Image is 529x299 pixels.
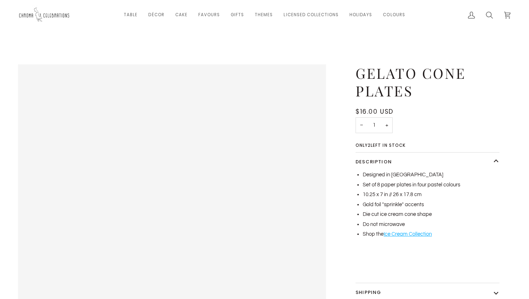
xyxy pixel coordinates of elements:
[284,12,339,18] span: Licensed Collections
[349,12,372,18] span: Holidays
[148,12,164,18] span: Décor
[356,107,394,116] span: $16.00 USD
[255,12,273,18] span: Themes
[356,117,393,133] input: Quantity
[356,64,494,100] h1: Gelato Cone Plates
[384,231,432,237] a: Ice Cream Collection
[356,117,367,133] button: Decrease quantity
[368,142,371,148] span: 2
[363,201,499,209] li: Gold foil "sprinkle" accents
[363,171,499,179] li: Designed in [GEOGRAPHIC_DATA]
[383,12,405,18] span: Colours
[363,230,499,238] li: Shop the
[381,117,393,133] button: Increase quantity
[356,153,499,171] button: Description
[198,12,220,18] span: Favours
[363,181,499,189] li: Set of 8 paper plates in four pastel colours
[363,191,499,199] li: 10.25 x 7 in // 26 x 17.8 cm
[363,210,499,218] li: Die cut ice cream cone shape
[124,12,137,18] span: Table
[356,144,411,148] span: Only left in stock
[231,12,244,18] span: Gifts
[18,5,72,24] img: Chroma Celebrations
[363,221,499,228] li: Do not microwave
[175,12,187,18] span: Cake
